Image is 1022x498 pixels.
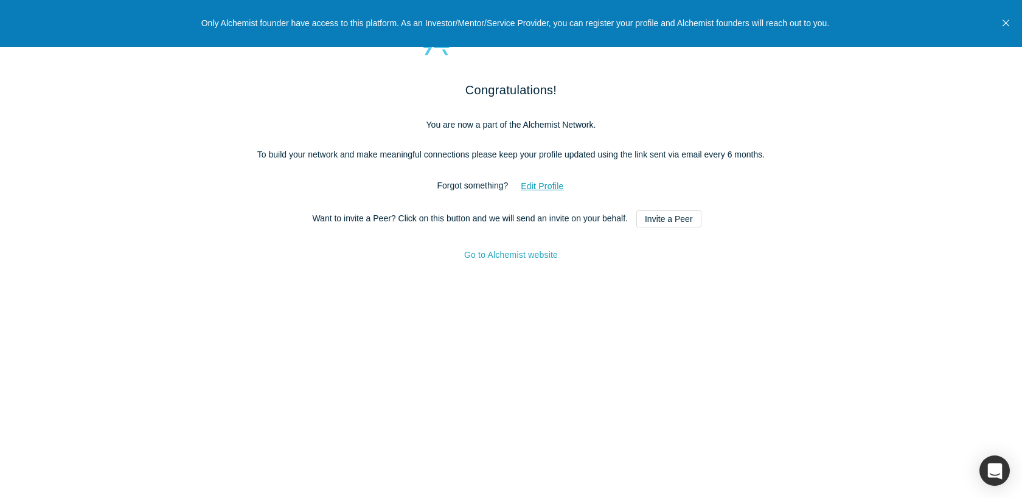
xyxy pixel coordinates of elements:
p: Want to invite a Peer? Click on this button and we will send an invite on your behalf. [255,210,766,227]
a: Invite a Peer [636,210,701,227]
p: You are now a part of the Alchemist Network. [255,116,766,133]
p: Forgot something? [255,176,766,197]
h2: Congratulations! [255,81,766,99]
button: Edit Profile [508,176,576,197]
p: To build your network and make meaningful connections please keep your profile updated using the ... [255,146,766,163]
p: Only Alchemist founder have access to this platform. As an Investor/Mentor/Service Provider, you ... [201,17,830,30]
a: Go to Alchemist website [464,250,558,260]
